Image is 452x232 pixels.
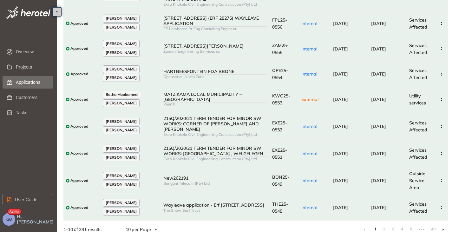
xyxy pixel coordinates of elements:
[106,146,137,151] span: [PERSON_NAME]
[106,119,137,124] span: [PERSON_NAME]
[272,174,289,187] span: BON25-0549
[106,25,137,30] span: [PERSON_NAME]
[409,68,427,80] span: Services Affected
[106,42,137,46] span: [PERSON_NAME]
[409,147,427,160] span: Services Affected
[3,194,53,205] button: User Guide
[371,21,386,26] span: [DATE]
[163,69,267,74] div: HARTBEESFONTEIN FDA BBONE
[272,201,288,214] span: THE25-0548
[16,106,48,119] span: Tasks
[371,71,386,77] span: [DATE]
[301,71,317,77] span: Internal
[106,76,137,80] span: [PERSON_NAME]
[16,76,48,89] span: Applications
[272,43,289,55] span: ZAM25-0555
[333,96,348,102] span: [DATE]
[301,123,317,129] span: Internal
[371,151,386,156] span: [DATE]
[163,202,267,208] div: Wayleave application - Erf [STREET_ADDRESS]
[163,16,267,26] div: [STREET_ADDRESS] (ERF 28275) WAYLEAVE APPLICATION
[333,123,348,129] span: [DATE]
[272,93,290,106] span: KWC25-0553
[163,146,267,156] div: 215Q/2020/21 TERM TENDER FOR MINOR SW WORKS: [GEOGRAPHIC_DATA] , WELGELEGEN
[333,205,348,210] span: [DATE]
[371,178,386,183] span: [DATE]
[106,16,137,21] span: [PERSON_NAME]
[106,209,137,214] span: [PERSON_NAME]
[272,147,287,160] span: EXE25-0551
[106,182,137,187] span: [PERSON_NAME]
[70,72,88,76] span: Approved
[409,93,426,106] span: Utility services
[371,205,386,210] span: [DATE]
[371,46,386,52] span: [DATE]
[409,17,427,30] span: Services Affected
[163,157,267,161] div: Exeo Khokela Civil Engineering Construction (Pty) Ltd
[17,214,55,225] span: Hi, [PERSON_NAME]
[106,128,137,132] span: [PERSON_NAME]
[70,205,88,210] span: Approved
[371,123,386,129] span: [DATE]
[106,50,137,55] span: [PERSON_NAME]
[272,17,287,30] span: FPL25-0556
[409,201,427,214] span: Services Affected
[163,103,267,107] div: KWCE
[409,120,427,133] span: Services Affected
[163,176,267,181] div: New262191
[163,132,267,137] div: Exeo Khokela Civil Engineering Construction (Pty) Ltd
[106,174,137,178] span: [PERSON_NAME]
[163,75,267,79] div: Openserve_North Zone
[301,46,317,52] span: Internal
[333,46,348,52] span: [DATE]
[333,178,348,183] span: [DATE]
[301,21,317,26] span: Internal
[106,92,138,97] span: Botha Mookamedi
[15,196,37,203] span: User Guide
[3,213,15,226] button: GB
[163,181,267,186] div: Bongani Telecom (Pty) Ltd
[70,124,88,129] span: Approved
[16,45,48,58] span: Overview
[371,96,386,102] span: [DATE]
[70,46,88,51] span: Approved
[301,178,317,183] span: Internal
[301,205,317,210] span: Internal
[106,201,137,205] span: [PERSON_NAME]
[70,151,88,156] span: Approved
[5,6,50,19] img: logo
[16,91,48,104] span: Customers
[163,43,267,49] div: [STREET_ADDRESS][PERSON_NAME]
[333,151,348,156] span: [DATE]
[70,178,88,183] span: Approved
[333,71,348,77] span: [DATE]
[163,49,267,54] div: Zamani Engineering Services cc
[409,43,427,55] span: Services Affected
[106,67,137,71] span: [PERSON_NAME]
[70,21,88,26] span: Approved
[163,208,267,213] div: The Snow Surf Trust
[301,96,318,102] span: External
[163,116,267,132] div: 215Q/2020/21 TERM TENDER FOR MINOR SW WORKS: CORNER OF [PERSON_NAME] AND [PERSON_NAME]
[70,97,88,102] span: Approved
[6,217,12,222] span: GB
[333,21,348,26] span: [DATE]
[163,2,267,7] div: Exeo Khokela Civil Engineering Construction (Pty) Ltd
[272,120,287,133] span: EXE25-0552
[16,61,48,73] span: Projects
[163,92,267,103] div: MATZIKAMA LOCAL MUNICIPALITY – [GEOGRAPHIC_DATA]
[272,68,288,80] span: OPE25-0554
[106,101,137,105] span: [PERSON_NAME]
[163,27,267,31] div: FP Lombaard Pr Eng Consulting Engineer
[301,151,317,156] span: Internal
[409,171,425,190] span: Outside Service Area
[106,155,137,160] span: [PERSON_NAME]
